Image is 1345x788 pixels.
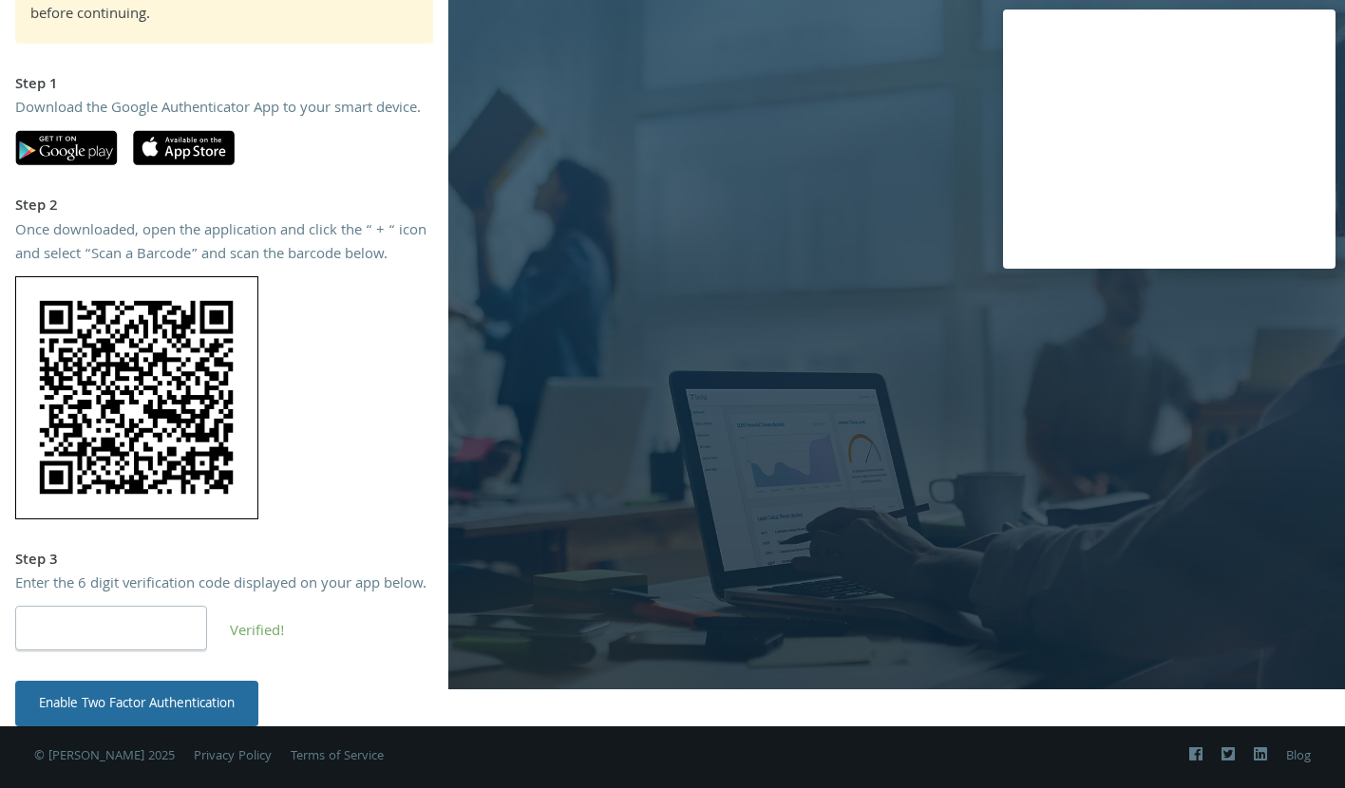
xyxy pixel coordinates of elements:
[291,746,384,767] a: Terms of Service
[15,98,433,122] div: Download the Google Authenticator App to your smart device.
[15,549,58,573] strong: Step 3
[15,195,58,219] strong: Step 2
[194,746,272,767] a: Privacy Policy
[15,681,258,726] button: Enable Two Factor Authentication
[15,276,258,519] img: cswxtsTCoR4AAAAASUVORK5CYII=
[15,130,118,165] img: google-play.svg
[133,130,235,165] img: apple-app-store.svg
[1286,746,1311,767] a: Blog
[15,73,58,98] strong: Step 1
[15,573,433,598] div: Enter the 6 digit verification code displayed on your app below.
[34,746,175,767] span: © [PERSON_NAME] 2025
[230,620,285,645] span: Verified!
[15,220,433,269] div: Once downloaded, open the application and click the “ + “ icon and select “Scan a Barcode” and sc...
